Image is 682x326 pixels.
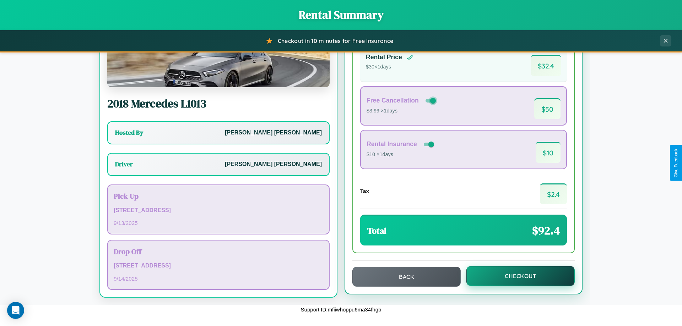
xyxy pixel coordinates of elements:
[114,274,323,283] p: 9 / 14 / 2025
[301,305,381,314] p: Support ID: mfiiwhoppu6ma34fhgb
[367,106,437,116] p: $3.99 × 1 days
[114,218,323,228] p: 9 / 13 / 2025
[367,225,386,237] h3: Total
[114,191,323,201] h3: Pick Up
[7,302,24,319] div: Open Intercom Messenger
[367,140,417,148] h4: Rental Insurance
[114,261,323,271] p: [STREET_ADDRESS]
[367,150,435,159] p: $10 × 1 days
[7,7,675,23] h1: Rental Summary
[352,267,461,287] button: Back
[225,128,322,138] p: [PERSON_NAME] [PERSON_NAME]
[366,54,402,61] h4: Rental Price
[536,142,561,163] span: $ 10
[532,223,560,238] span: $ 92.4
[531,55,561,76] span: $ 32.4
[673,149,678,177] div: Give Feedback
[466,266,575,286] button: Checkout
[534,98,561,119] span: $ 50
[360,188,369,194] h4: Tax
[107,96,330,111] h2: 2018 Mercedes L1013
[114,205,323,216] p: [STREET_ADDRESS]
[367,97,419,104] h4: Free Cancellation
[540,183,567,204] span: $ 2.4
[225,159,322,170] p: [PERSON_NAME] [PERSON_NAME]
[115,128,143,137] h3: Hosted By
[115,160,133,168] h3: Driver
[278,37,393,44] span: Checkout in 10 minutes for Free Insurance
[366,62,413,72] p: $ 30 × 1 days
[114,246,323,256] h3: Drop Off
